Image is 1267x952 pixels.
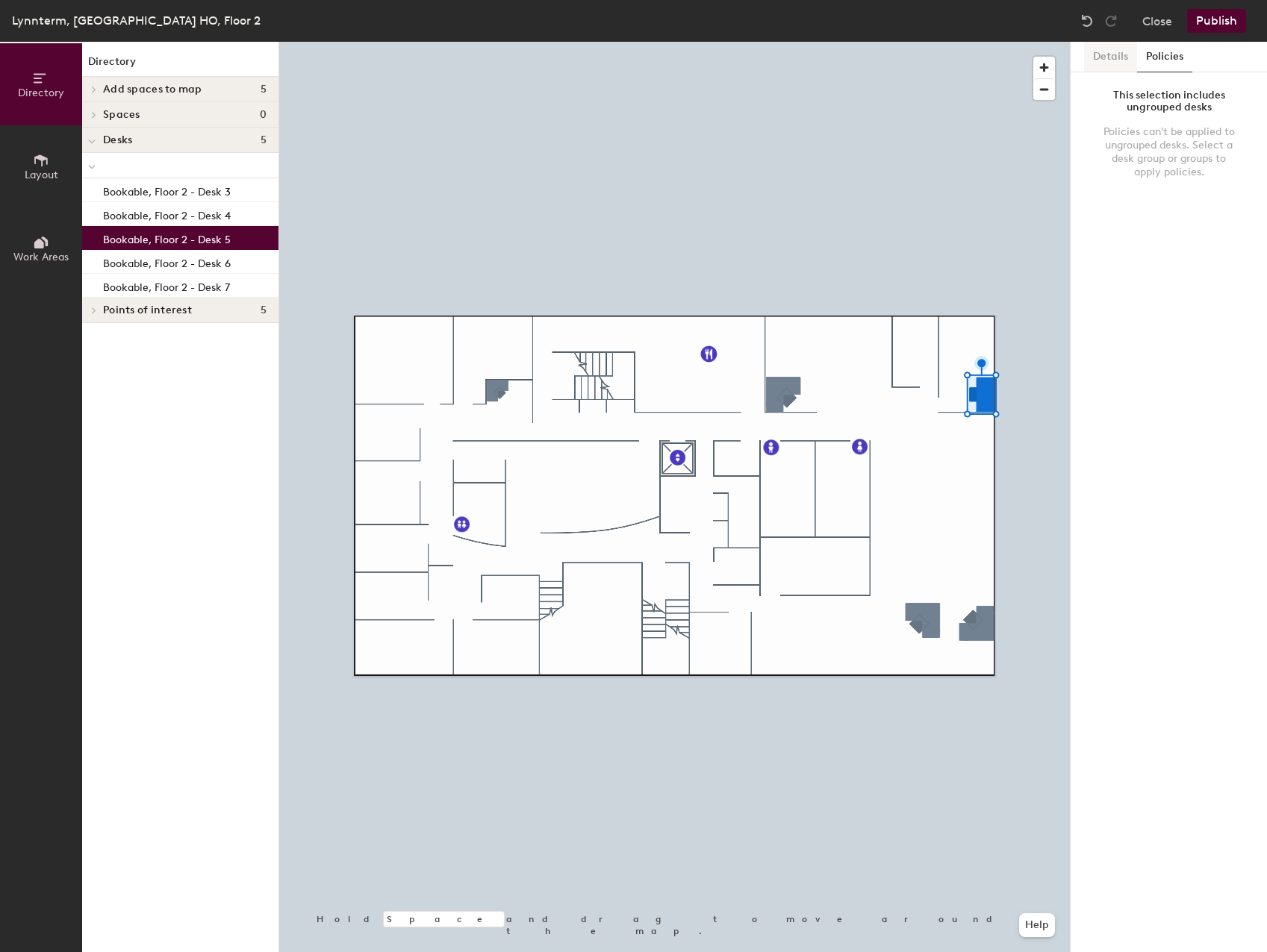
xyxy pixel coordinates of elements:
[1187,9,1246,33] button: Publish
[1084,42,1137,72] button: Details
[103,84,202,95] span: Add spaces to map
[25,169,58,181] span: Layout
[261,304,267,316] span: 5
[260,109,267,121] span: 0
[13,251,69,263] span: Work Areas
[1103,13,1118,28] img: Redo
[103,109,140,121] span: Spaces
[82,54,278,77] h1: Directory
[103,304,192,316] span: Points of interest
[1137,42,1192,72] button: Policies
[1101,125,1237,179] div: Policies can't be applied to ungrouped desks. Select a desk group or groups to apply policies.
[103,229,231,246] p: Bookable, Floor 2 - Desk 5
[1142,9,1172,33] button: Close
[103,181,231,198] p: Bookable, Floor 2 - Desk 3
[103,205,231,222] p: Bookable, Floor 2 - Desk 4
[18,87,64,99] span: Directory
[1019,913,1055,937] button: Help
[1080,13,1095,28] img: Undo
[1101,90,1237,113] div: This selection includes ungrouped desks
[103,253,231,270] p: Bookable, Floor 2 - Desk 6
[12,11,261,30] div: Lynnterm, [GEOGRAPHIC_DATA] HO, Floor 2
[261,134,267,146] span: 5
[103,134,132,146] span: Desks
[103,277,230,294] p: Bookable, Floor 2 - Desk 7
[261,84,267,95] span: 5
